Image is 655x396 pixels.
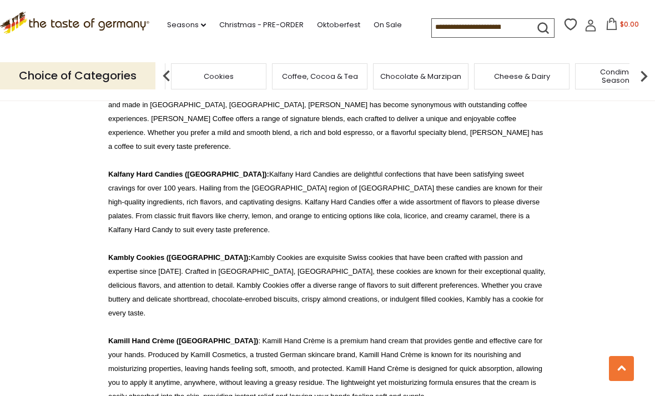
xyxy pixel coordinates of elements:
img: next arrow [633,65,655,87]
strong: Kamill Hand Crème ([GEOGRAPHIC_DATA]) [108,337,258,345]
img: previous arrow [155,65,178,87]
button: $0.00 [599,18,646,34]
a: Oktoberfest [317,19,360,31]
strong: Kambly Cookies ([GEOGRAPHIC_DATA]): [108,253,251,262]
span: $0.00 [620,19,639,29]
a: Seasons [167,19,206,31]
a: Coffee, Cocoa & Tea [282,72,358,81]
a: Cookies [204,72,234,81]
a: Cheese & Dairy [494,72,550,81]
a: On Sale [374,19,402,31]
a: Christmas - PRE-ORDER [219,19,304,31]
a: Chocolate & Marzipan [380,72,461,81]
strong: Kalfany Hard Candies ([GEOGRAPHIC_DATA]): [108,170,269,178]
